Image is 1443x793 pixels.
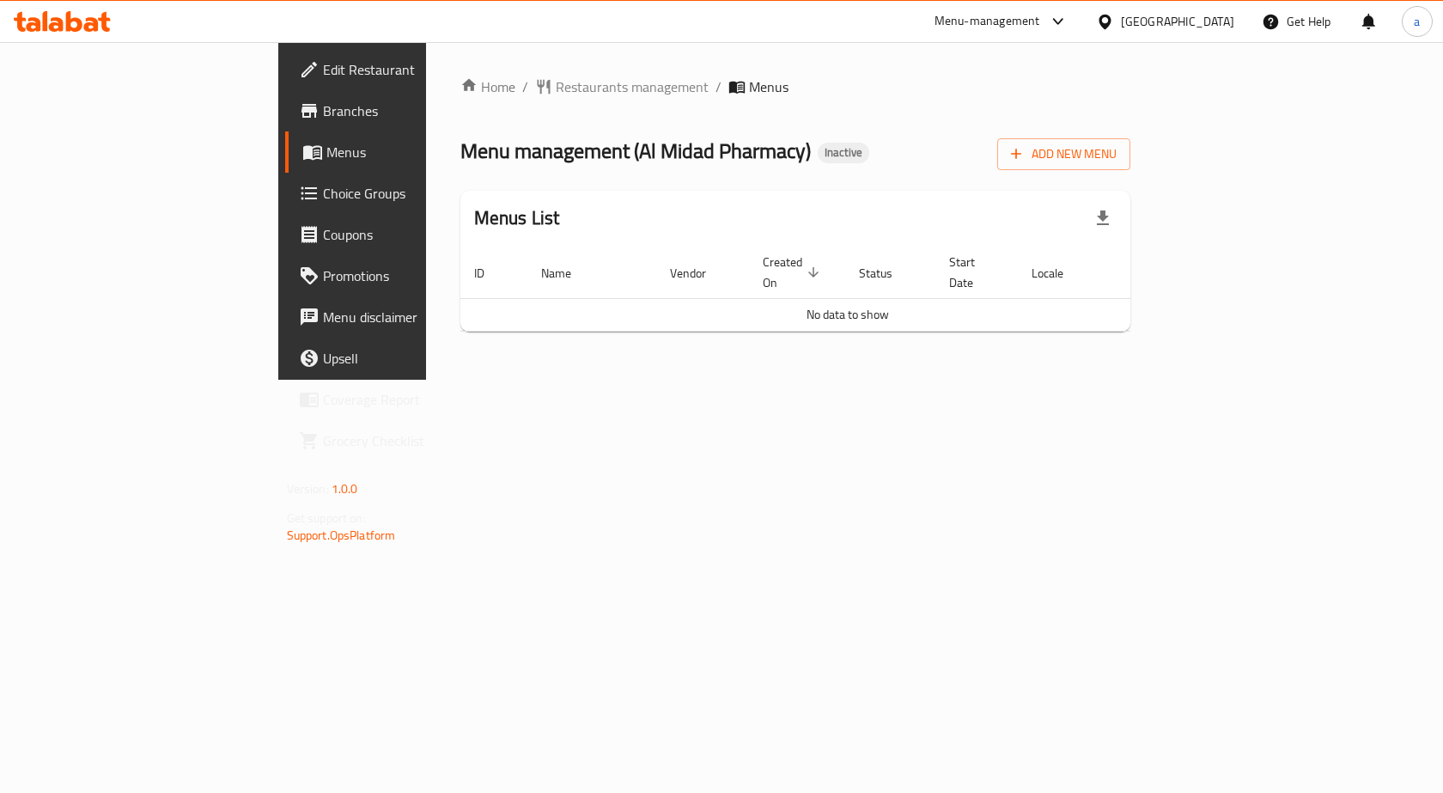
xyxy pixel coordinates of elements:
[332,478,358,500] span: 1.0.0
[285,255,520,296] a: Promotions
[1011,143,1117,165] span: Add New Menu
[460,131,811,170] span: Menu management ( Al Midad Pharmacy )
[1032,263,1086,284] span: Locale
[556,76,709,97] span: Restaurants management
[818,145,869,160] span: Inactive
[1414,12,1420,31] span: a
[1082,198,1123,239] div: Export file
[285,131,520,173] a: Menus
[323,430,506,451] span: Grocery Checklist
[460,247,1235,332] table: enhanced table
[460,76,1131,97] nav: breadcrumb
[323,101,506,121] span: Branches
[763,252,825,293] span: Created On
[935,11,1040,32] div: Menu-management
[323,348,506,369] span: Upsell
[323,265,506,286] span: Promotions
[287,478,329,500] span: Version:
[285,214,520,255] a: Coupons
[522,76,528,97] li: /
[535,76,709,97] a: Restaurants management
[807,303,889,326] span: No data to show
[323,183,506,204] span: Choice Groups
[474,205,560,231] h2: Menus List
[285,338,520,379] a: Upsell
[1106,247,1235,299] th: Actions
[323,307,506,327] span: Menu disclaimer
[287,507,366,529] span: Get support on:
[287,524,396,546] a: Support.OpsPlatform
[323,389,506,410] span: Coverage Report
[285,420,520,461] a: Grocery Checklist
[541,263,594,284] span: Name
[285,49,520,90] a: Edit Restaurant
[285,379,520,420] a: Coverage Report
[474,263,507,284] span: ID
[285,90,520,131] a: Branches
[323,224,506,245] span: Coupons
[859,263,915,284] span: Status
[997,138,1130,170] button: Add New Menu
[749,76,788,97] span: Menus
[285,173,520,214] a: Choice Groups
[715,76,721,97] li: /
[949,252,997,293] span: Start Date
[1121,12,1234,31] div: [GEOGRAPHIC_DATA]
[285,296,520,338] a: Menu disclaimer
[326,142,506,162] span: Menus
[670,263,728,284] span: Vendor
[323,59,506,80] span: Edit Restaurant
[818,143,869,163] div: Inactive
